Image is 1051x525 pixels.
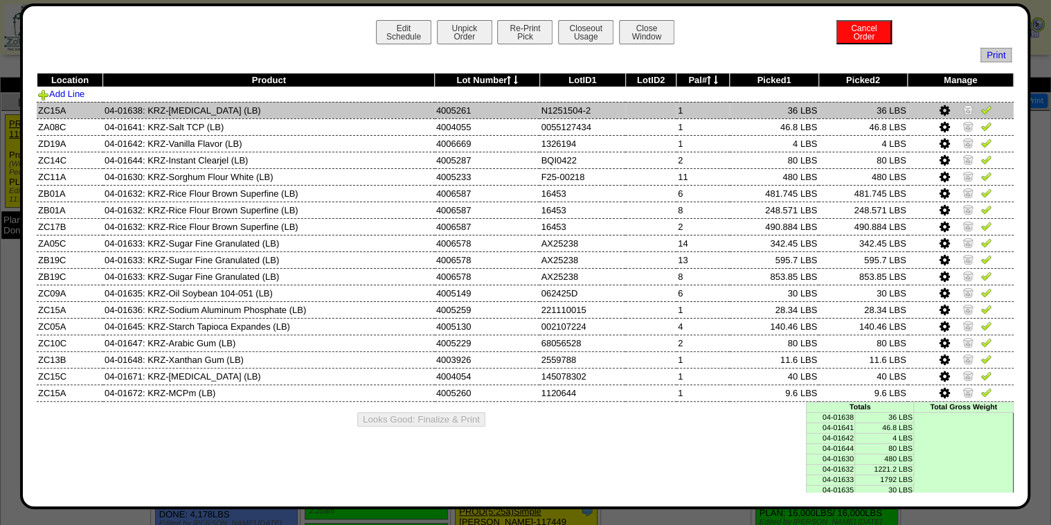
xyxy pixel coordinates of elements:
td: 1 [676,102,730,118]
img: Verify Pick [980,104,991,115]
td: 4 LBS [818,135,907,152]
img: Verify Pick [980,353,991,364]
td: AX25238 [539,251,625,268]
th: Pal# [676,73,730,87]
td: 480 LBS [854,454,913,464]
th: Picked1 [730,73,818,87]
td: 853.85 LBS [730,268,818,285]
td: 1792 LBS [854,474,913,485]
td: 04-01644: KRZ-Instant Clearjel (LB) [103,152,435,168]
td: 2559788 [539,351,625,368]
button: CancelOrder [836,20,892,44]
td: 80 LBS [854,443,913,454]
img: Zero Item and Verify [962,170,973,181]
td: ZB19C [37,251,103,268]
td: 80 LBS [730,335,818,351]
td: 46.8 LBS [730,118,818,135]
button: EditSchedule [376,20,431,44]
td: 4006587 [435,185,540,202]
td: 04-01642: KRZ-Vanilla Flavor (LB) [103,135,435,152]
td: 11 [676,168,730,185]
img: Verify Pick [980,370,991,381]
td: 6 [676,185,730,202]
td: 4005229 [435,335,540,351]
td: 140.46 LBS [730,318,818,335]
td: 1 [676,384,730,401]
img: Verify Pick [980,337,991,348]
td: 481.745 LBS [818,185,907,202]
td: 1 [676,301,730,318]
td: 40 LBS [818,368,907,384]
td: 04-01632: KRZ-Rice Flour Brown Superfine (LB) [103,202,435,218]
td: 4006587 [435,202,540,218]
td: 4004055 [435,118,540,135]
button: CloseoutUsage [558,20,613,44]
td: 342.45 LBS [818,235,907,251]
td: 481.745 LBS [730,185,818,202]
td: 490.884 LBS [818,218,907,235]
button: UnpickOrder [437,20,492,44]
td: 4005233 [435,168,540,185]
img: Zero Item and Verify [962,303,973,314]
td: 9.6 LBS [730,384,818,401]
img: Add Item to Order [38,89,49,100]
td: ZC10C [37,335,103,351]
img: Zero Item and Verify [962,253,973,265]
td: 04-01632 [807,464,855,474]
img: Verify Pick [980,154,991,165]
td: N1251504-2 [539,102,625,118]
img: Verify Pick [980,303,991,314]
td: 11.6 LBS [818,351,907,368]
td: 140.46 LBS [818,318,907,335]
td: 2 [676,335,730,351]
td: 8 [676,268,730,285]
td: 480 LBS [818,168,907,185]
td: 1326194 [539,135,625,152]
img: Verify Pick [980,137,991,148]
td: ZA08C [37,118,103,135]
td: 4006578 [435,235,540,251]
td: AX25238 [539,235,625,251]
td: 1 [676,118,730,135]
td: 4006669 [435,135,540,152]
td: 36 LBS [854,412,913,422]
td: 6 [676,285,730,301]
img: Verify Pick [980,237,991,248]
td: 30 LBS [854,485,913,495]
td: 04-01635: KRZ-Oil Soybean 104-051 (LB) [103,285,435,301]
img: Verify Pick [980,320,991,331]
td: 04-01642 [807,433,855,443]
td: 4 LBS [730,135,818,152]
td: 04-01633 [807,474,855,485]
td: 002107224 [539,318,625,335]
td: 4004054 [435,368,540,384]
td: 46.8 LBS [854,422,913,433]
td: 36 LBS [730,102,818,118]
img: Zero Item and Verify [962,287,973,298]
td: 0055127434 [539,118,625,135]
td: 04-01633: KRZ-Sugar Fine Granulated (LB) [103,235,435,251]
td: 8 [676,202,730,218]
td: 4006578 [435,251,540,268]
td: 221110015 [539,301,625,318]
span: Print [980,48,1012,62]
td: 04-01630 [807,454,855,464]
td: 1221.2 LBS [854,464,913,474]
td: 1 [676,351,730,368]
td: 04-01672: KRZ-MCPm (LB) [103,384,435,401]
td: ZC13B [37,351,103,368]
td: F25-00218 [539,168,625,185]
td: ZD19A [37,135,103,152]
button: CloseWindow [619,20,674,44]
td: 30 LBS [730,285,818,301]
img: Zero Item and Verify [962,370,973,381]
td: ZB01A [37,202,103,218]
img: Verify Pick [980,204,991,215]
td: ZC11A [37,168,103,185]
td: ZC05A [37,318,103,335]
td: 04-01648: KRZ-Xanthan Gum (LB) [103,351,435,368]
td: ZC15A [37,102,103,118]
td: 04-01630: KRZ-Sorghum Flour White (LB) [103,168,435,185]
td: ZA05C [37,235,103,251]
td: ZC15A [37,301,103,318]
